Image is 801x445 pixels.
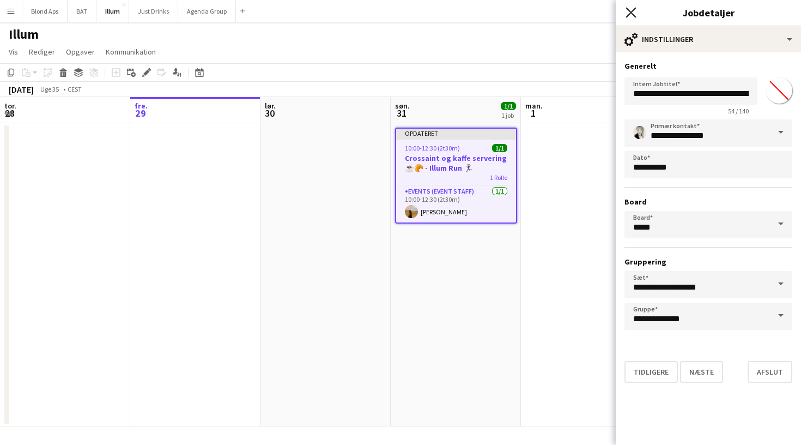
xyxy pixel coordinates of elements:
[396,129,516,137] div: Opdateret
[68,85,82,93] div: CEST
[393,107,410,119] span: 31
[22,1,68,22] button: Blond Aps
[395,101,410,111] span: søn.
[524,107,543,119] span: 1
[9,26,39,43] h1: Illum
[4,45,22,59] a: Vis
[395,128,517,224] app-job-card: Opdateret10:00-12:30 (2t30m)1/1Crossaint og kaffe servering ☕️🥐 - Illum Run 🏃🏼‍♀️1 RolleEvents (E...
[3,107,16,119] span: 28
[133,107,148,119] span: 29
[616,5,801,20] h3: Jobdetaljer
[501,111,515,119] div: 1 job
[263,107,276,119] span: 30
[405,144,460,152] span: 10:00-12:30 (2t30m)
[9,84,34,95] div: [DATE]
[66,47,95,57] span: Opgaver
[501,102,516,110] span: 1/1
[36,85,63,93] span: Uge 35
[624,257,792,267] h3: Gruppering
[106,47,156,57] span: Kommunikation
[396,153,516,173] h3: Crossaint og kaffe servering ☕️🥐 - Illum Run 🏃🏼‍♀️
[525,101,543,111] span: man.
[62,45,99,59] a: Opgaver
[9,47,18,57] span: Vis
[624,197,792,207] h3: Board
[178,1,236,22] button: Agenda Group
[492,144,507,152] span: 1/1
[25,45,59,59] a: Rediger
[68,1,96,22] button: BAT
[616,26,801,52] div: Indstillinger
[748,361,792,383] button: Afslut
[624,61,792,71] h3: Generelt
[490,173,507,182] span: 1 Rolle
[29,47,55,57] span: Rediger
[396,185,516,222] app-card-role: Events (Event Staff)1/110:00-12:30 (2t30m)[PERSON_NAME]
[624,361,678,383] button: Tidligere
[4,101,16,111] span: tor.
[96,1,129,22] button: Illum
[135,101,148,111] span: fre.
[265,101,276,111] span: lør.
[129,1,178,22] button: Just Drinks
[680,361,723,383] button: Næste
[101,45,160,59] a: Kommunikation
[719,107,757,115] span: 54 / 140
